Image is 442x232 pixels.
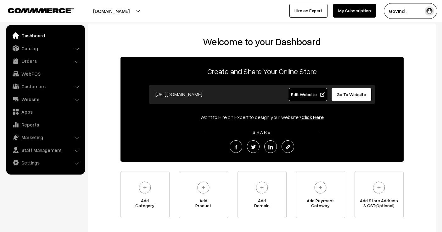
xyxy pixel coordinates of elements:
[71,3,152,19] button: [DOMAIN_NAME]
[8,94,83,105] a: Website
[8,119,83,130] a: Reports
[8,81,83,92] a: Customers
[249,129,274,135] span: SHARE
[179,198,228,211] span: Add Product
[121,198,169,211] span: Add Category
[136,179,154,196] img: plus.svg
[337,92,366,97] span: Go To Website
[8,43,83,54] a: Catalog
[296,171,345,218] a: Add PaymentGateway
[94,36,429,47] h2: Welcome to your Dashboard
[355,198,403,211] span: Add Store Address & GST(Optional)
[8,144,83,156] a: Staff Management
[8,55,83,67] a: Orders
[425,6,434,16] img: user
[8,157,83,168] a: Settings
[120,66,404,77] p: Create and Share Your Online Store
[179,171,228,218] a: AddProduct
[333,4,376,18] a: My Subscription
[238,171,287,218] a: AddDomain
[8,30,83,41] a: Dashboard
[370,179,388,196] img: plus.svg
[289,4,327,18] a: Hire an Expert
[120,171,170,218] a: AddCategory
[312,179,329,196] img: plus.svg
[331,88,372,101] a: Go To Website
[8,106,83,117] a: Apps
[289,88,327,101] a: Edit Website
[8,8,74,13] img: COMMMERCE
[291,92,325,97] span: Edit Website
[238,198,286,211] span: Add Domain
[120,113,404,121] div: Want to Hire an Expert to design your website?
[296,198,345,211] span: Add Payment Gateway
[8,6,63,14] a: COMMMERCE
[253,179,271,196] img: plus.svg
[384,3,437,19] button: Govind .
[301,114,324,120] a: Click Here
[355,171,404,218] a: Add Store Address& GST(Optional)
[8,132,83,143] a: Marketing
[8,68,83,79] a: WebPOS
[195,179,212,196] img: plus.svg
